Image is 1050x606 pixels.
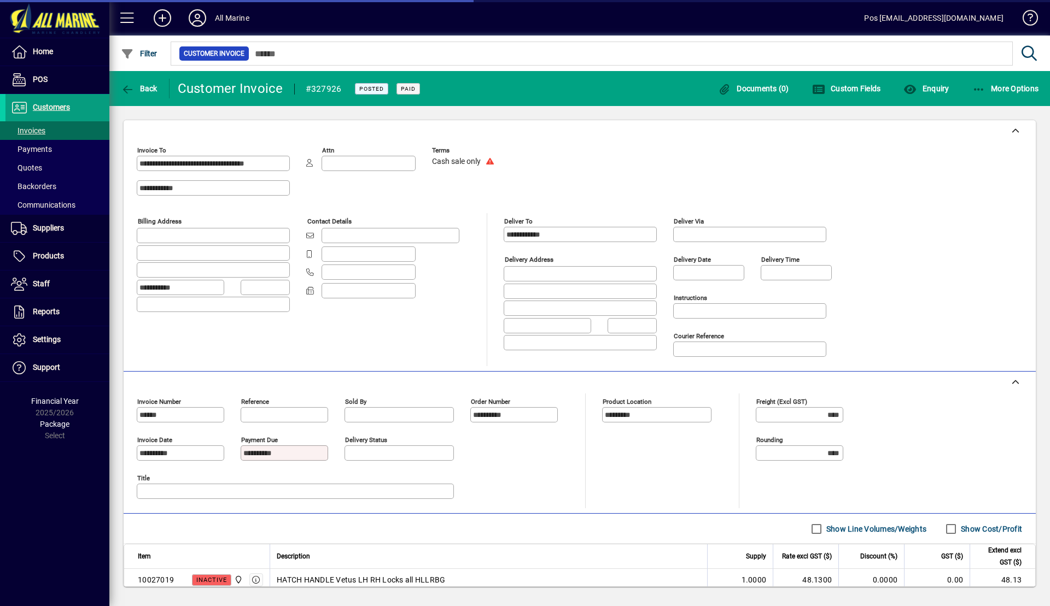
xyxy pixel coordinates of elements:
[5,196,109,214] a: Communications
[603,398,651,405] mat-label: Product location
[277,574,445,585] span: HATCH HANDLE Vetus LH RH Locks all HLLRBG
[780,574,832,585] div: 48.1300
[812,84,881,93] span: Custom Fields
[137,398,181,405] mat-label: Invoice number
[674,217,704,225] mat-label: Deliver via
[138,574,174,585] div: 10027019
[674,332,724,340] mat-label: Courier Reference
[756,398,807,405] mat-label: Freight (excl GST)
[31,397,79,405] span: Financial Year
[5,38,109,66] a: Home
[33,279,50,288] span: Staff
[33,251,64,260] span: Products
[977,544,1022,568] span: Extend excl GST ($)
[322,146,334,154] mat-label: Attn
[33,363,60,372] span: Support
[184,48,244,59] span: Customer Invoice
[33,47,53,56] span: Home
[5,121,109,140] a: Invoices
[903,84,949,93] span: Enquiry
[33,223,64,232] span: Suppliers
[121,49,157,58] span: Filter
[674,294,707,302] mat-label: Instructions
[5,158,109,177] a: Quotes
[178,80,283,97] div: Customer Invoice
[33,75,48,84] span: POS
[138,550,151,562] span: Item
[11,201,75,209] span: Communications
[5,177,109,196] a: Backorders
[674,256,711,263] mat-label: Delivery date
[11,126,45,135] span: Invoices
[306,80,342,98] div: #327926
[838,569,904,591] td: 0.0000
[718,84,789,93] span: Documents (0)
[196,576,227,584] span: Inactive
[118,44,160,63] button: Filter
[118,79,160,98] button: Back
[761,256,800,263] mat-label: Delivery time
[137,474,150,482] mat-label: Title
[215,9,249,27] div: All Marine
[1014,2,1036,38] a: Knowledge Base
[432,157,481,166] span: Cash sale only
[5,66,109,93] a: POS
[401,85,416,92] span: Paid
[345,436,387,444] mat-label: Delivery status
[33,335,61,344] span: Settings
[11,163,42,172] span: Quotes
[901,79,952,98] button: Enquiry
[860,550,897,562] span: Discount (%)
[715,79,792,98] button: Documents (0)
[11,182,56,191] span: Backorders
[742,574,767,585] span: 1.0000
[5,354,109,381] a: Support
[5,298,109,326] a: Reports
[824,523,926,534] label: Show Line Volumes/Weights
[941,550,963,562] span: GST ($)
[241,436,278,444] mat-label: Payment due
[970,569,1035,591] td: 48.13
[904,569,970,591] td: 0.00
[809,79,884,98] button: Custom Fields
[970,79,1042,98] button: More Options
[471,398,510,405] mat-label: Order number
[345,398,366,405] mat-label: Sold by
[756,436,783,444] mat-label: Rounding
[782,550,832,562] span: Rate excl GST ($)
[241,398,269,405] mat-label: Reference
[231,574,244,586] span: Port Road
[5,140,109,158] a: Payments
[5,326,109,354] a: Settings
[359,85,384,92] span: Posted
[137,146,166,154] mat-label: Invoice To
[864,9,1004,27] div: Pos [EMAIL_ADDRESS][DOMAIN_NAME]
[5,243,109,270] a: Products
[5,270,109,298] a: Staff
[277,550,310,562] span: Description
[972,84,1039,93] span: More Options
[145,8,180,28] button: Add
[746,550,766,562] span: Supply
[33,307,60,316] span: Reports
[5,215,109,242] a: Suppliers
[109,79,170,98] app-page-header-button: Back
[121,84,157,93] span: Back
[11,145,52,154] span: Payments
[33,103,70,111] span: Customers
[504,217,533,225] mat-label: Deliver To
[40,420,69,428] span: Package
[137,436,172,444] mat-label: Invoice date
[180,8,215,28] button: Profile
[432,147,498,154] span: Terms
[959,523,1022,534] label: Show Cost/Profit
